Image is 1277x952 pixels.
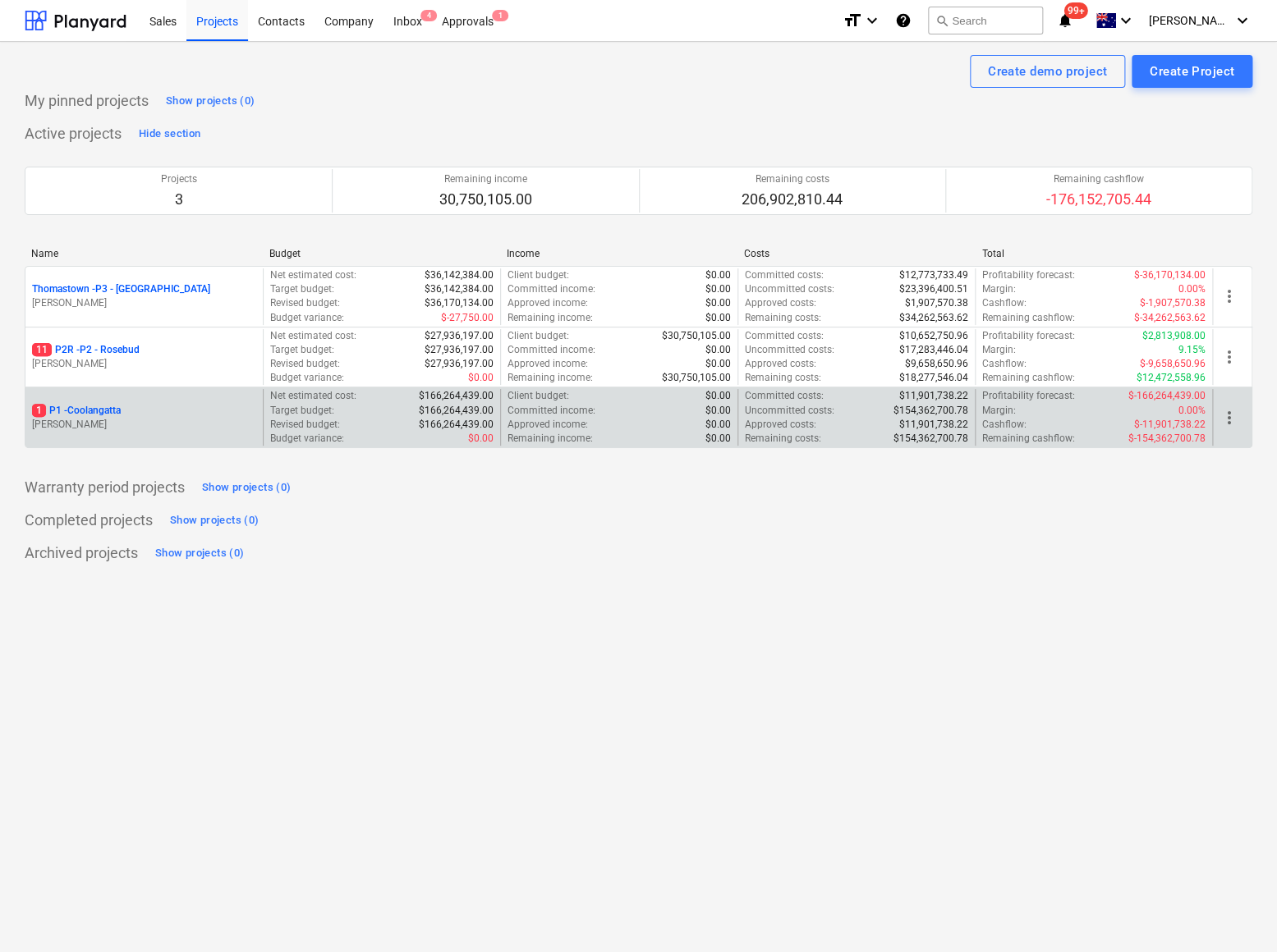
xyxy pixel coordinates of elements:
p: Approved income : [508,296,588,310]
p: Remaining income : [508,311,593,325]
span: search [935,14,949,27]
p: Remaining cashflow : [982,371,1075,385]
p: Profitability forecast : [982,268,1075,282]
p: Cashflow : [982,296,1027,310]
p: $11,901,738.22 [899,389,968,403]
i: keyboard_arrow_down [862,11,882,30]
p: Cashflow : [982,418,1027,432]
p: $0.00 [705,418,731,432]
p: $0.00 [705,282,731,296]
p: Budget variance : [270,371,344,385]
p: Client budget : [508,389,569,403]
p: My pinned projects [25,91,149,111]
p: $30,750,105.00 [662,329,731,343]
p: Projects [161,172,197,186]
p: Profitability forecast : [982,389,1075,403]
p: Cashflow : [982,357,1027,371]
i: keyboard_arrow_down [1233,11,1252,30]
p: Warranty period projects [25,478,185,497]
p: Remaining costs : [745,432,821,446]
p: Revised budget : [270,357,340,371]
p: 0.00% [1178,282,1206,296]
p: Target budget : [270,343,334,357]
p: $-154,362,700.78 [1128,432,1206,446]
p: $9,658,650.96 [905,357,968,371]
p: Committed income : [508,404,595,418]
span: more_vert [1220,286,1239,306]
p: Completed projects [25,510,153,530]
p: $0.00 [705,268,731,282]
p: $36,142,384.00 [425,282,494,296]
p: 206,902,810.44 [742,190,843,209]
div: 1P1 -Coolangatta[PERSON_NAME] [32,404,256,432]
span: 99+ [1064,2,1088,19]
p: Net estimated cost : [270,268,356,282]
p: $0.00 [705,432,731,446]
p: Remaining costs [742,172,843,186]
span: 1 [492,10,508,21]
div: Create demo project [988,61,1107,82]
p: $1,907,570.38 [905,296,968,310]
span: 11 [32,343,52,356]
p: 30,750,105.00 [439,190,532,209]
p: [PERSON_NAME] [32,296,256,310]
p: $36,142,384.00 [425,268,494,282]
p: Remaining income [439,172,532,186]
p: Budget variance : [270,432,344,446]
p: $-27,750.00 [441,311,494,325]
p: $36,170,134.00 [425,296,494,310]
p: $11,901,738.22 [899,418,968,432]
div: Name [31,248,255,259]
p: $0.00 [705,343,731,357]
div: Show projects (0) [202,478,291,497]
p: $-36,170,134.00 [1134,268,1206,282]
p: 0.00% [1178,404,1206,418]
i: keyboard_arrow_down [1116,11,1136,30]
p: $0.00 [705,389,731,403]
p: $0.00 [705,357,731,371]
button: Create Project [1132,55,1252,88]
p: $0.00 [468,371,494,385]
button: Show projects (0) [198,474,295,501]
button: Search [928,7,1043,34]
p: Committed costs : [745,329,824,343]
p: $2,813,908.00 [1142,329,1206,343]
p: Net estimated cost : [270,389,356,403]
p: $34,262,563.62 [899,311,968,325]
p: $0.00 [705,296,731,310]
p: $0.00 [468,432,494,446]
p: $17,283,446.04 [899,343,968,357]
p: $27,936,197.00 [425,329,494,343]
p: $10,652,750.96 [899,329,968,343]
p: $12,773,733.49 [899,268,968,282]
p: -176,152,705.44 [1046,190,1151,209]
p: 9.15% [1178,343,1206,357]
span: more_vert [1220,408,1239,428]
i: notifications [1056,11,1073,30]
p: Remaining costs : [745,371,821,385]
div: Total [982,248,1206,259]
p: $30,750,105.00 [662,371,731,385]
p: Net estimated cost : [270,329,356,343]
p: $-34,262,563.62 [1134,311,1206,325]
button: Show projects (0) [162,88,259,114]
p: $-11,901,738.22 [1134,418,1206,432]
p: $18,277,546.04 [899,371,968,385]
i: format_size [843,11,862,30]
p: $27,936,197.00 [425,343,494,357]
p: $166,264,439.00 [419,389,494,403]
p: Uncommitted costs : [745,282,834,296]
p: Approved costs : [745,357,816,371]
p: Approved income : [508,418,588,432]
p: Thomastown - P3 - [GEOGRAPHIC_DATA] [32,282,210,296]
p: $166,264,439.00 [419,418,494,432]
p: Target budget : [270,404,334,418]
div: Hide section [139,125,200,144]
p: Client budget : [508,329,569,343]
p: P2R - P2 - Rosebud [32,343,140,357]
p: $-1,907,570.38 [1140,296,1206,310]
p: $166,264,439.00 [419,404,494,418]
p: $23,396,400.51 [899,282,968,296]
div: Show projects (0) [155,544,244,563]
div: Income [507,248,731,259]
